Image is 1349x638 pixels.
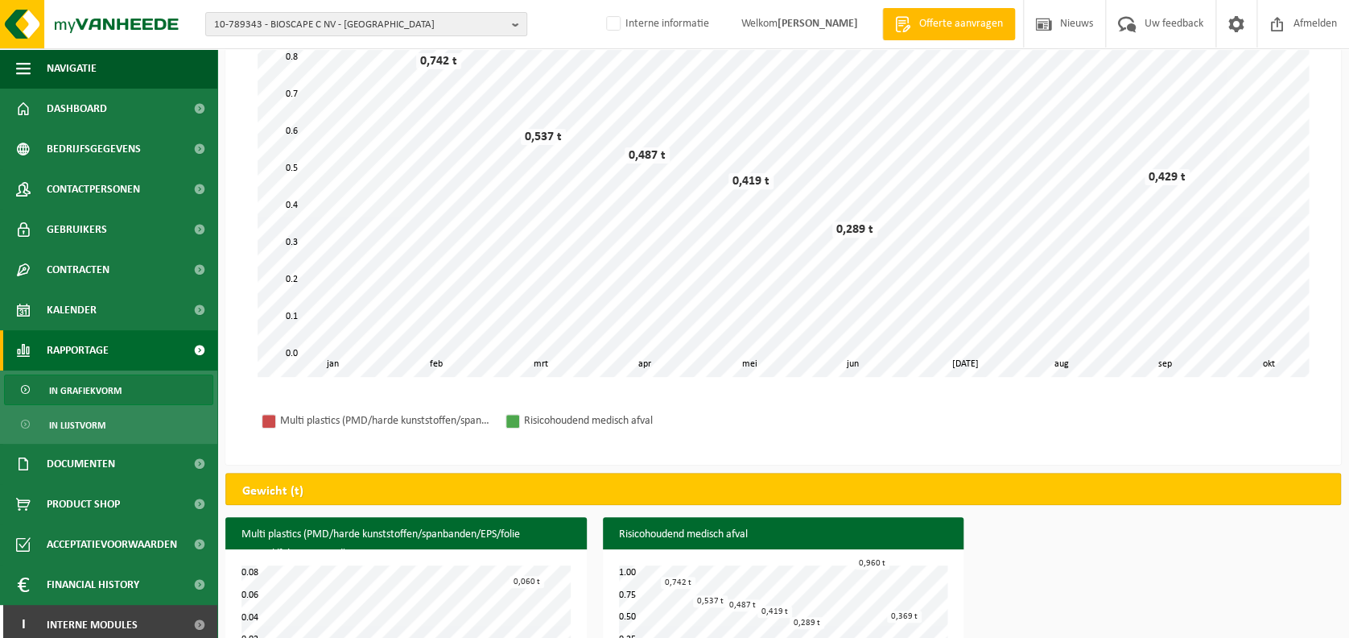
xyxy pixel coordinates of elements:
[47,330,109,371] span: Rapportage
[521,129,566,145] div: 0,537 t
[49,375,122,406] span: In grafiekvorm
[47,565,139,605] span: Financial History
[728,173,774,189] div: 0,419 t
[47,444,115,484] span: Documenten
[915,16,1007,32] span: Offerte aanvragen
[47,524,177,565] span: Acceptatievoorwaarden
[693,595,728,607] div: 0,537 t
[524,411,733,431] div: Risicohoudend medisch afval
[47,290,97,330] span: Kalender
[790,617,824,629] div: 0,289 t
[4,375,213,405] a: In grafiekvorm
[625,147,670,164] div: 0,487 t
[205,12,527,36] button: 10-789343 - BIOSCAPE C NV - [GEOGRAPHIC_DATA]
[778,18,858,30] strong: [PERSON_NAME]
[280,411,489,431] div: Multi plastics (PMD/harde kunststoffen/spanbanden/EPS/folie naturel/folie gemengd)
[47,484,120,524] span: Product Shop
[882,8,1015,40] a: Offerte aanvragen
[887,611,922,623] div: 0,369 t
[661,577,695,589] div: 0,742 t
[603,517,964,553] h3: Risicohoudend medisch afval
[757,606,792,618] div: 0,419 t
[603,12,709,36] label: Interne informatie
[47,209,107,250] span: Gebruikers
[832,222,877,238] div: 0,289 t
[226,474,320,509] h2: Gewicht (t)
[4,409,213,440] a: In lijstvorm
[1145,169,1190,185] div: 0,429 t
[47,169,140,209] span: Contactpersonen
[416,53,461,69] div: 0,742 t
[49,410,105,441] span: In lijstvorm
[725,599,760,611] div: 0,487 t
[47,129,141,169] span: Bedrijfsgegevens
[509,576,544,588] div: 0,060 t
[47,89,107,129] span: Dashboard
[47,48,97,89] span: Navigatie
[855,557,889,570] div: 0,960 t
[47,250,109,290] span: Contracten
[225,517,587,572] h3: Multi plastics (PMD/harde kunststoffen/spanbanden/EPS/folie naturel/folie gemengd)
[214,13,505,37] span: 10-789343 - BIOSCAPE C NV - [GEOGRAPHIC_DATA]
